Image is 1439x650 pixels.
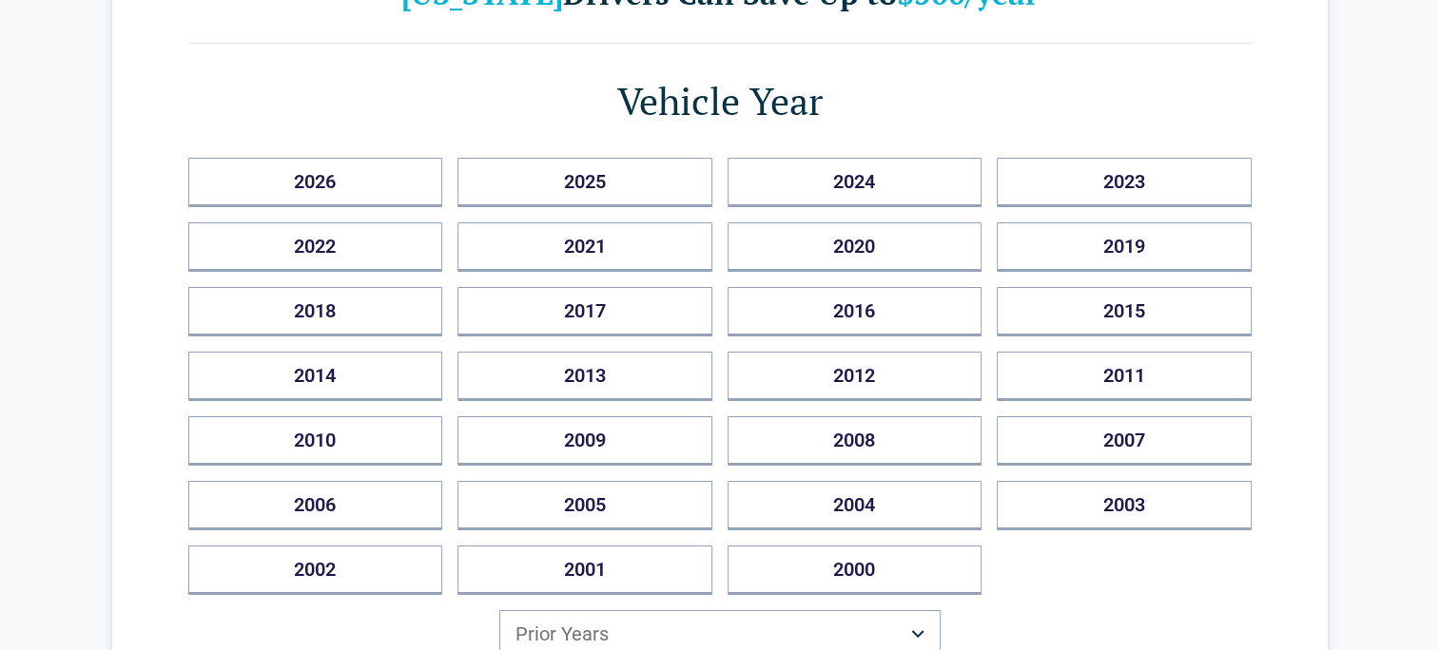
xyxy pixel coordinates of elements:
[728,222,982,272] button: 2020
[457,222,712,272] button: 2021
[997,222,1252,272] button: 2019
[728,287,982,336] button: 2016
[188,74,1252,127] h1: Vehicle Year
[728,352,982,401] button: 2012
[728,481,982,530] button: 2004
[997,481,1252,530] button: 2003
[457,416,712,466] button: 2009
[728,158,982,207] button: 2024
[457,287,712,336] button: 2017
[997,287,1252,336] button: 2015
[188,352,443,401] button: 2014
[457,352,712,401] button: 2013
[997,416,1252,466] button: 2007
[728,416,982,466] button: 2008
[188,222,443,272] button: 2022
[188,287,443,336] button: 2018
[457,545,712,595] button: 2001
[997,352,1252,401] button: 2011
[997,158,1252,207] button: 2023
[188,416,443,466] button: 2010
[457,158,712,207] button: 2025
[457,481,712,530] button: 2005
[188,481,443,530] button: 2006
[188,158,443,207] button: 2026
[188,545,443,595] button: 2002
[728,545,982,595] button: 2000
